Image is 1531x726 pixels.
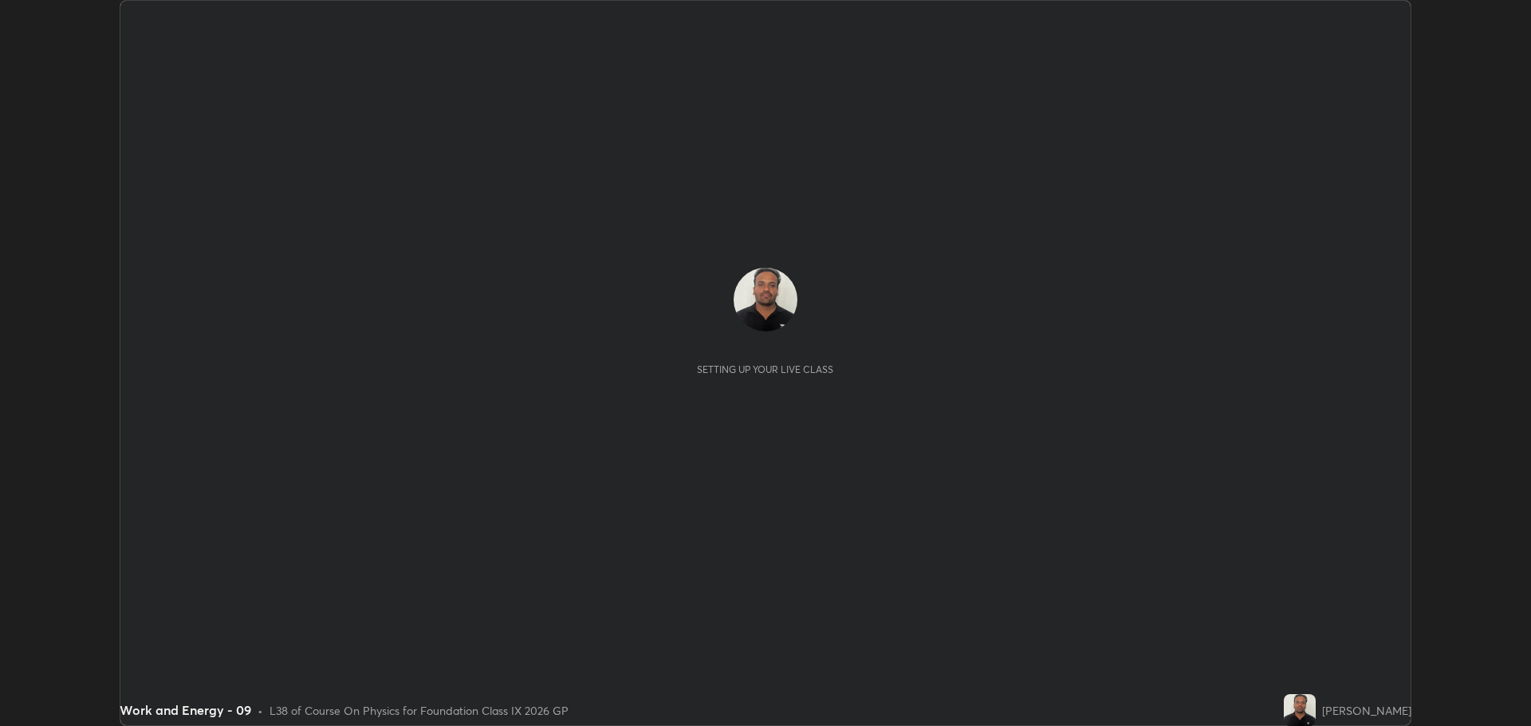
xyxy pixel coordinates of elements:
[734,268,797,332] img: c449bc7577714875aafd9c306618b106.jpg
[1284,694,1316,726] img: c449bc7577714875aafd9c306618b106.jpg
[697,363,833,375] div: Setting up your live class
[258,702,263,719] div: •
[1322,702,1411,719] div: [PERSON_NAME]
[120,700,251,720] div: Work and Energy - 09
[270,702,569,719] div: L38 of Course On Physics for Foundation Class IX 2026 GP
